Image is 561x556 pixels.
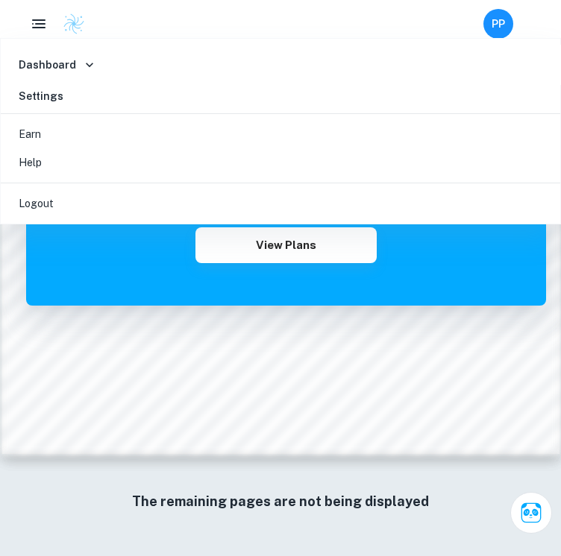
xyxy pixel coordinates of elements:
[19,154,42,171] p: Help
[19,57,76,73] h6: Dashboard
[19,126,41,142] p: Earn
[19,88,63,104] h6: Settings
[19,195,54,212] p: Logout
